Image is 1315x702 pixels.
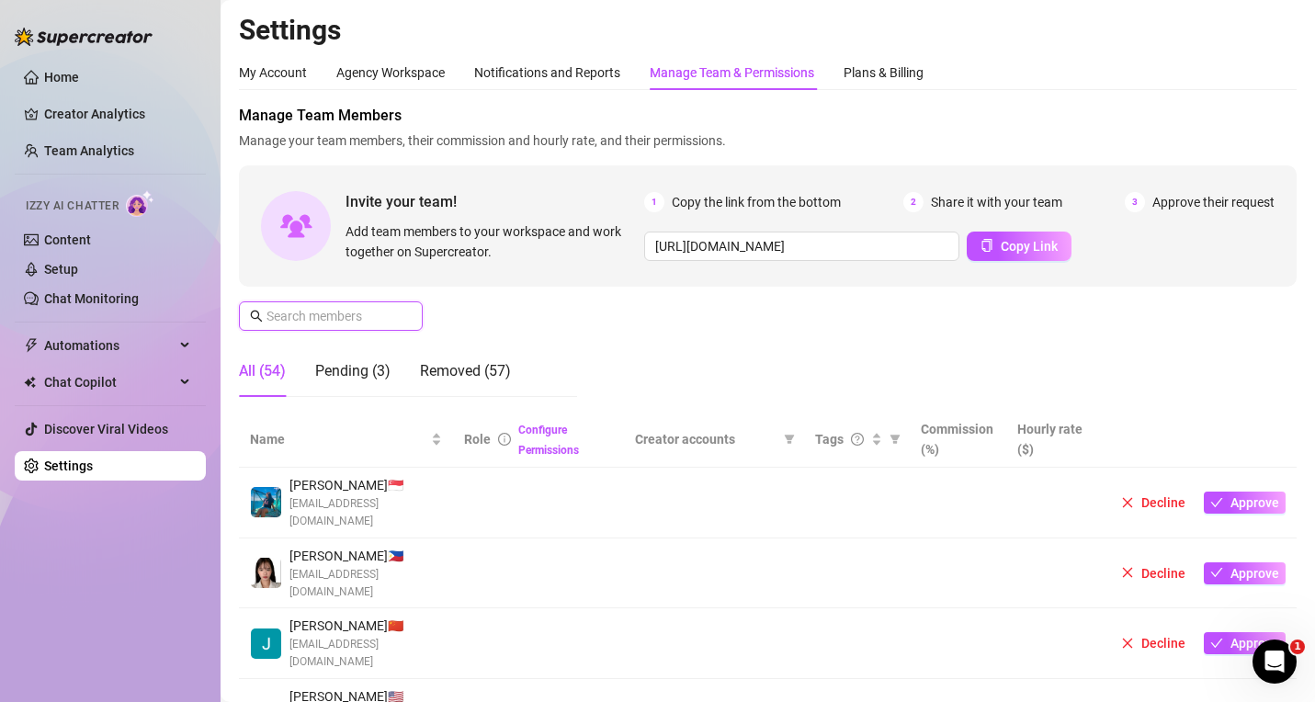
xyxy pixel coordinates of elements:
[44,143,134,158] a: Team Analytics
[239,62,307,83] div: My Account
[126,190,154,217] img: AI Chatter
[903,192,924,212] span: 2
[289,566,442,601] span: [EMAIL_ADDRESS][DOMAIN_NAME]
[1006,412,1103,468] th: Hourly rate ($)
[251,558,281,588] img: Anne Margarett Rodriguez
[1001,239,1058,254] span: Copy Link
[1114,632,1193,654] button: Decline
[518,424,579,457] a: Configure Permissions
[24,376,36,389] img: Chat Copilot
[650,62,814,83] div: Manage Team & Permissions
[239,130,1297,151] span: Manage your team members, their commission and hourly rate, and their permissions.
[15,28,153,46] img: logo-BBDzfeDw.svg
[44,291,139,306] a: Chat Monitoring
[1210,496,1223,509] span: check
[24,338,39,353] span: thunderbolt
[1290,640,1305,654] span: 1
[635,429,777,449] span: Creator accounts
[910,412,1006,468] th: Commission (%)
[251,487,281,517] img: Haydee Joy Gentiles
[644,192,664,212] span: 1
[26,198,119,215] span: Izzy AI Chatter
[464,432,491,447] span: Role
[289,495,442,530] span: [EMAIL_ADDRESS][DOMAIN_NAME]
[1121,566,1134,579] span: close
[981,239,993,252] span: copy
[44,262,78,277] a: Setup
[1121,637,1134,650] span: close
[1204,492,1286,514] button: Approve
[1253,640,1297,684] iframe: Intercom live chat
[44,232,91,247] a: Content
[1114,492,1193,514] button: Decline
[1230,495,1279,510] span: Approve
[239,105,1297,127] span: Manage Team Members
[1204,562,1286,584] button: Approve
[289,546,442,566] span: [PERSON_NAME] 🇵🇭
[44,331,175,360] span: Automations
[1204,632,1286,654] button: Approve
[1152,192,1275,212] span: Approve their request
[44,368,175,397] span: Chat Copilot
[1125,192,1145,212] span: 3
[239,360,286,382] div: All (54)
[474,62,620,83] div: Notifications and Reports
[1114,562,1193,584] button: Decline
[346,190,644,213] span: Invite your team!
[289,616,442,636] span: [PERSON_NAME] 🇨🇳
[1230,566,1279,581] span: Approve
[498,433,511,446] span: info-circle
[1121,496,1134,509] span: close
[289,475,442,495] span: [PERSON_NAME] 🇸🇬
[1141,495,1185,510] span: Decline
[44,459,93,473] a: Settings
[420,360,511,382] div: Removed (57)
[251,628,281,659] img: John Paul Carampatana
[890,434,901,445] span: filter
[784,434,795,445] span: filter
[1141,566,1185,581] span: Decline
[44,422,168,436] a: Discover Viral Videos
[44,70,79,85] a: Home
[346,221,637,262] span: Add team members to your workspace and work together on Supercreator.
[931,192,1062,212] span: Share it with your team
[967,232,1071,261] button: Copy Link
[844,62,924,83] div: Plans & Billing
[886,425,904,453] span: filter
[851,433,864,446] span: question-circle
[44,99,191,129] a: Creator Analytics
[250,310,263,323] span: search
[239,13,1297,48] h2: Settings
[239,412,453,468] th: Name
[1230,636,1279,651] span: Approve
[289,636,442,671] span: [EMAIL_ADDRESS][DOMAIN_NAME]
[815,429,844,449] span: Tags
[780,425,799,453] span: filter
[1210,637,1223,650] span: check
[1210,566,1223,579] span: check
[672,192,841,212] span: Copy the link from the bottom
[1141,636,1185,651] span: Decline
[266,306,397,326] input: Search members
[336,62,445,83] div: Agency Workspace
[315,360,391,382] div: Pending (3)
[250,429,427,449] span: Name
